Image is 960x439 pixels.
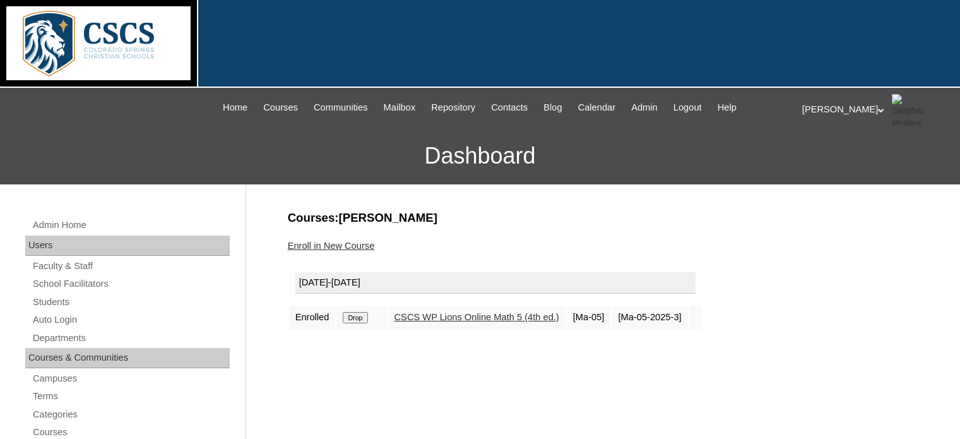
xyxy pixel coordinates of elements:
a: Contacts [485,100,534,115]
span: Calendar [578,100,615,115]
td: [Ma-05] [567,306,611,330]
div: [PERSON_NAME] [802,94,947,126]
a: Admin [625,100,664,115]
span: Contacts [491,100,528,115]
a: Enroll in New Course [288,241,375,251]
span: Home [223,100,247,115]
a: Auto Login [32,312,230,328]
span: Mailbox [384,100,416,115]
div: Users [25,236,230,256]
a: Students [32,294,230,310]
div: Courses & Communities [25,348,230,368]
td: [Ma-05-2025-3] [612,306,687,330]
a: Logout [667,100,708,115]
span: Courses [263,100,298,115]
span: Admin [631,100,658,115]
a: CSCS WP Lions Online Math 5 (4th ed.) [394,312,559,322]
a: Mailbox [377,100,422,115]
div: [DATE]-[DATE] [295,272,696,294]
span: Communities [314,100,368,115]
a: Campuses [32,371,230,387]
img: logo-white.png [6,6,191,80]
a: Calendar [572,100,622,115]
span: Logout [673,100,702,115]
img: Stephanie Phillips [892,94,923,126]
a: Departments [32,330,230,346]
td: Enrolled [289,306,336,330]
a: Repository [425,100,482,115]
a: Communities [307,100,374,115]
span: Repository [431,100,475,115]
a: Admin Home [32,217,230,233]
a: Faculty & Staff [32,258,230,274]
a: Home [216,100,254,115]
a: Courses [257,100,304,115]
span: Help [718,100,737,115]
input: Drop [343,312,367,323]
a: School Facilitators [32,276,230,292]
span: Blog [543,100,562,115]
a: Terms [32,388,230,404]
a: Blog [537,100,568,115]
h3: Dashboard [6,128,954,184]
a: Categories [32,407,230,423]
h3: Courses:[PERSON_NAME] [288,210,913,226]
a: Help [711,100,743,115]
